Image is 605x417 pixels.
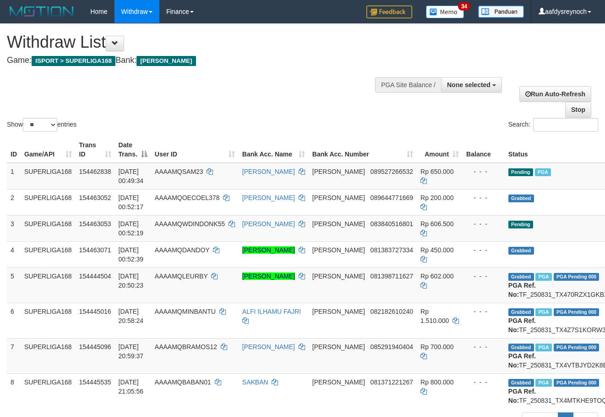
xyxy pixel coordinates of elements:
span: Grabbed [508,273,534,281]
img: panduan.png [478,6,524,18]
span: 154462838 [79,168,111,175]
span: AAAAMQWDINDONK55 [155,220,225,228]
span: 154444504 [79,272,111,280]
span: Rp 602.000 [420,272,453,280]
td: SUPERLIGA168 [21,267,76,303]
a: [PERSON_NAME] [242,168,295,175]
span: [PERSON_NAME] [312,272,365,280]
span: [DATE] 21:05:56 [119,378,144,395]
span: Rp 606.500 [420,220,453,228]
td: SUPERLIGA168 [21,215,76,241]
th: Bank Acc. Number: activate to sort column ascending [309,137,417,163]
span: Marked by aafheankoy [535,308,551,316]
span: [DATE] 20:50:23 [119,272,144,289]
span: Copy 081398711627 to clipboard [371,272,413,280]
span: Rp 650.000 [420,168,453,175]
th: Amount: activate to sort column ascending [417,137,463,163]
td: SUPERLIGA168 [21,303,76,338]
span: [PERSON_NAME] [312,246,365,254]
td: SUPERLIGA168 [21,189,76,215]
a: ALFI ILHAMU FAJRI [242,308,301,315]
img: Feedback.jpg [366,6,412,18]
th: Game/API: activate to sort column ascending [21,137,76,163]
div: - - - [466,245,501,255]
span: ISPORT > SUPERLIGA168 [32,56,115,66]
td: 5 [7,267,21,303]
span: 154445016 [79,308,111,315]
b: PGA Ref. No: [508,352,536,369]
div: - - - [466,167,501,176]
span: Marked by aafheankoy [535,344,551,351]
label: Show entries [7,118,76,132]
a: [PERSON_NAME] [242,272,295,280]
a: Run Auto-Refresh [519,86,591,102]
span: [PERSON_NAME] [312,220,365,228]
a: [PERSON_NAME] [242,194,295,201]
a: Stop [565,102,591,117]
span: PGA Pending [554,308,600,316]
span: Pending [508,221,533,228]
span: [PERSON_NAME] [312,168,365,175]
div: - - - [466,193,501,202]
span: [DATE] 00:49:34 [119,168,144,184]
td: SUPERLIGA168 [21,241,76,267]
a: SAKBAN [242,378,268,386]
a: [PERSON_NAME] [242,220,295,228]
select: Showentries [23,118,57,132]
td: 2 [7,189,21,215]
span: [DATE] 00:52:39 [119,246,144,263]
th: User ID: activate to sort column ascending [151,137,239,163]
span: Grabbed [508,379,534,387]
span: 154463052 [79,194,111,201]
span: AAAAMQBRAMOS12 [155,343,217,350]
span: [DATE] 00:52:17 [119,194,144,211]
a: [PERSON_NAME] [242,343,295,350]
span: Rp 1.510.000 [420,308,449,324]
span: 34 [458,2,470,11]
td: 4 [7,241,21,267]
span: Grabbed [508,344,534,351]
th: Bank Acc. Name: activate to sort column ascending [239,137,309,163]
div: - - - [466,307,501,316]
span: 154463053 [79,220,111,228]
span: [PERSON_NAME] [312,308,365,315]
span: Pending [508,168,533,176]
b: PGA Ref. No: [508,282,536,298]
div: - - - [466,219,501,228]
img: Button%20Memo.svg [426,6,464,18]
span: AAAAMQSAM23 [155,168,203,175]
span: 154463071 [79,246,111,254]
img: MOTION_logo.png [7,5,76,18]
span: Rp 700.000 [420,343,453,350]
span: [PERSON_NAME] [136,56,196,66]
td: SUPERLIGA168 [21,373,76,409]
div: - - - [466,342,501,351]
span: Copy 082182610240 to clipboard [371,308,413,315]
span: Marked by aafounsreynich [535,273,551,281]
span: [PERSON_NAME] [312,378,365,386]
span: Marked by aafheankoy [535,168,551,176]
span: Copy 083840516801 to clipboard [371,220,413,228]
td: 6 [7,303,21,338]
h1: Withdraw List [7,33,394,51]
a: [PERSON_NAME] [242,246,295,254]
span: Copy 081371221267 to clipboard [371,378,413,386]
span: AAAAMQOECOEL378 [155,194,220,201]
td: 1 [7,163,21,189]
td: SUPERLIGA168 [21,338,76,373]
div: - - - [466,378,501,387]
span: Rp 800.000 [420,378,453,386]
span: Copy 085291940404 to clipboard [371,343,413,350]
b: PGA Ref. No: [508,388,536,404]
span: PGA Pending [554,273,600,281]
th: ID [7,137,21,163]
span: None selected [447,81,491,89]
th: Balance [463,137,505,163]
td: SUPERLIGA168 [21,163,76,189]
div: - - - [466,272,501,281]
span: [DATE] 20:58:24 [119,308,144,324]
label: Search: [508,118,598,132]
span: Rp 450.000 [420,246,453,254]
b: PGA Ref. No: [508,317,536,334]
th: Date Trans.: activate to sort column descending [115,137,151,163]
